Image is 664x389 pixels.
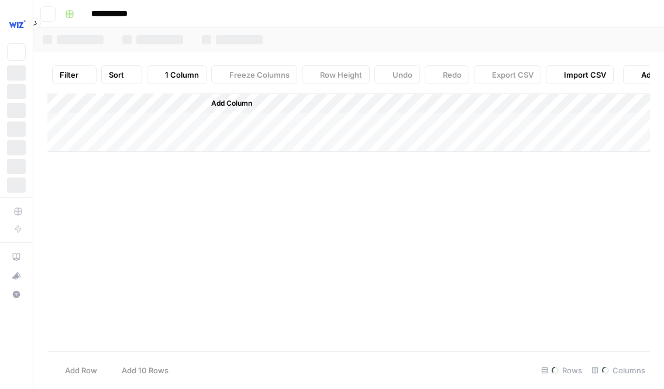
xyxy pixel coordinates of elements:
button: Filter [52,65,97,84]
div: What's new? [8,267,25,284]
button: Redo [425,65,469,84]
div: Columns [587,361,650,380]
span: Undo [393,69,412,81]
button: Help + Support [7,285,26,304]
span: Add Column [211,98,252,109]
span: Redo [443,69,462,81]
span: Import CSV [564,69,606,81]
button: Export CSV [474,65,541,84]
span: 1 Column [165,69,199,81]
span: Export CSV [492,69,534,81]
button: What's new? [7,266,26,285]
span: Sort [109,69,124,81]
div: Rows [536,361,587,380]
span: Add Row [65,364,97,376]
span: Filter [60,69,78,81]
button: 1 Column [147,65,207,84]
span: Freeze Columns [229,69,290,81]
span: Row Height [320,69,362,81]
button: Undo [374,65,420,84]
button: Freeze Columns [211,65,297,84]
a: AirOps Academy [7,248,26,266]
button: Add 10 Rows [104,361,176,380]
button: Workspace: Wiz [7,9,26,39]
button: Import CSV [546,65,614,84]
span: Add 10 Rows [122,364,168,376]
button: Sort [101,65,142,84]
img: Wiz Logo [7,13,28,34]
button: Add Row [47,361,104,380]
button: Row Height [302,65,370,84]
button: Add Column [196,96,257,111]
